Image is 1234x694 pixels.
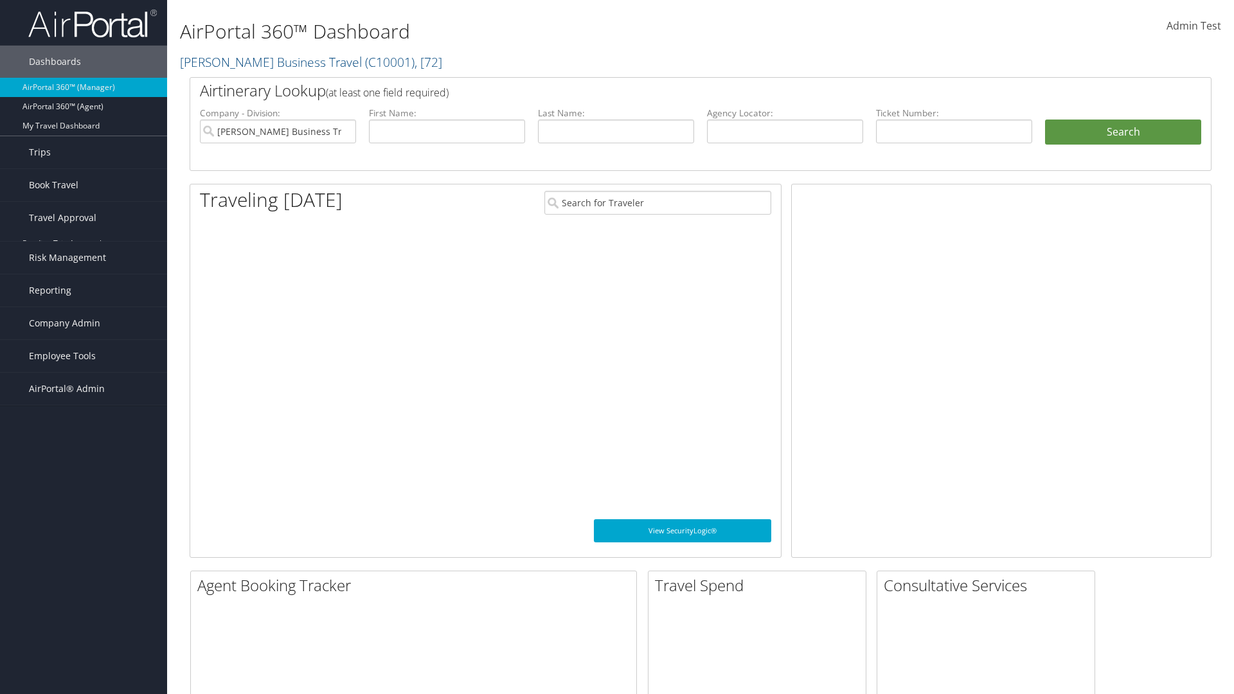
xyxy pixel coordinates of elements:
[180,18,874,45] h1: AirPortal 360™ Dashboard
[29,242,106,274] span: Risk Management
[197,574,636,596] h2: Agent Booking Tracker
[1167,6,1221,46] a: Admin Test
[29,274,71,307] span: Reporting
[29,373,105,405] span: AirPortal® Admin
[29,340,96,372] span: Employee Tools
[1045,120,1201,145] button: Search
[29,46,81,78] span: Dashboards
[29,169,78,201] span: Book Travel
[29,202,96,234] span: Travel Approval
[365,53,415,71] span: ( C10001 )
[28,8,157,39] img: airportal-logo.png
[1167,19,1221,33] span: Admin Test
[200,80,1116,102] h2: Airtinerary Lookup
[369,107,525,120] label: First Name:
[538,107,694,120] label: Last Name:
[876,107,1032,120] label: Ticket Number:
[884,574,1095,596] h2: Consultative Services
[655,574,866,596] h2: Travel Spend
[200,107,356,120] label: Company - Division:
[29,307,100,339] span: Company Admin
[29,136,51,168] span: Trips
[544,191,771,215] input: Search for Traveler
[180,53,442,71] a: [PERSON_NAME] Business Travel
[200,186,343,213] h1: Traveling [DATE]
[707,107,863,120] label: Agency Locator:
[326,85,449,100] span: (at least one field required)
[415,53,442,71] span: , [ 72 ]
[594,519,771,542] a: View SecurityLogic®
